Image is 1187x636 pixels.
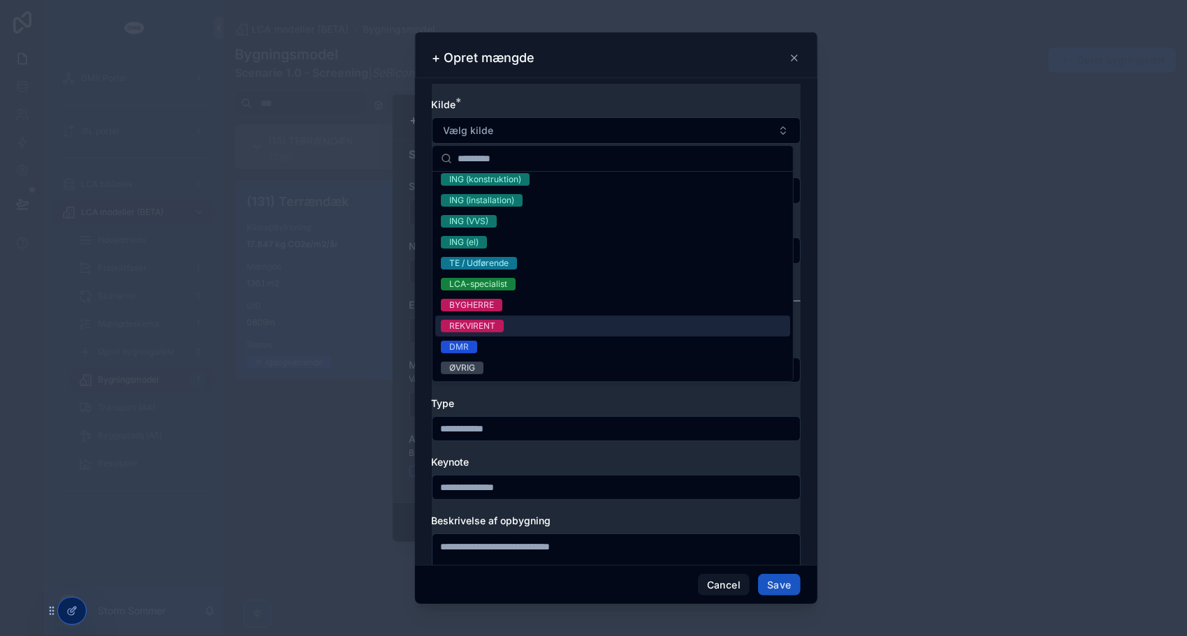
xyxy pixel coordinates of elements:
div: ING (konstruktion) [449,173,521,186]
div: ING (VVS) [449,215,488,228]
button: Cancel [698,574,750,596]
div: REKVIRENT [449,320,495,332]
div: ING (el) [449,236,479,249]
h3: + Opret mængde [432,50,535,66]
div: LCA-specialist [449,278,507,290]
div: TE / Udførende [449,257,509,269]
div: DMR [449,341,469,353]
div: ØVRIG [449,362,475,374]
span: Type [432,397,455,409]
span: Vælg kilde [444,124,494,138]
button: Save [758,574,800,596]
div: Suggestions [432,172,793,381]
span: Kilde [432,98,456,110]
span: Beskrivelse af opbygning [432,515,551,526]
div: ING (installation) [449,194,514,207]
span: Keynote [432,456,469,468]
button: Select Button [432,117,801,144]
div: BYGHERRE [449,299,494,311]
